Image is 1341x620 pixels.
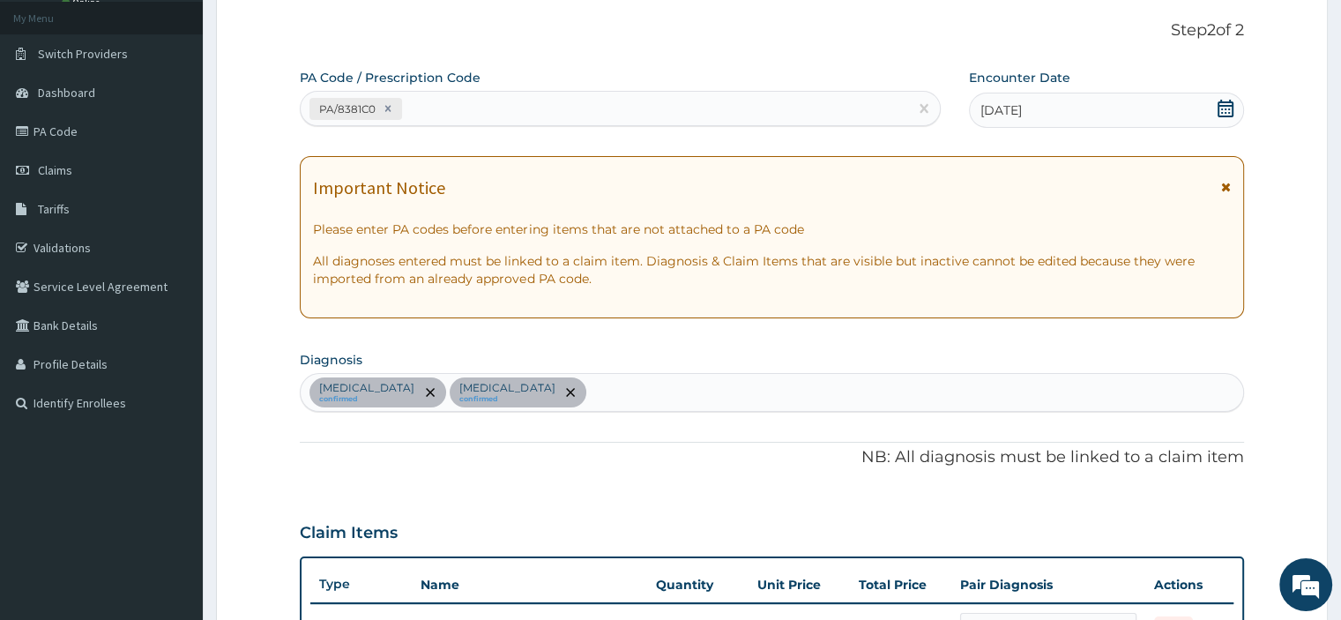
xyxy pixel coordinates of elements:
[300,446,1243,469] p: NB: All diagnosis must be linked to a claim item
[38,162,72,178] span: Claims
[647,567,749,602] th: Quantity
[313,252,1230,288] p: All diagnoses entered must be linked to a claim item. Diagnosis & Claim Items that are visible bu...
[300,21,1243,41] p: Step 2 of 2
[38,201,70,217] span: Tariffs
[562,385,578,400] span: remove selection option
[38,85,95,101] span: Dashboard
[1145,567,1233,602] th: Actions
[313,178,445,198] h1: Important Notice
[459,395,555,404] small: confirmed
[9,424,336,486] textarea: Type your message and hit 'Enter'
[422,385,438,400] span: remove selection option
[300,524,398,543] h3: Claim Items
[749,567,850,602] th: Unit Price
[459,381,555,395] p: [MEDICAL_DATA]
[289,9,332,51] div: Minimize live chat window
[314,99,378,119] div: PA/8381C0
[980,101,1022,119] span: [DATE]
[313,220,1230,238] p: Please enter PA codes before entering items that are not attached to a PA code
[33,88,71,132] img: d_794563401_company_1708531726252_794563401
[951,567,1145,602] th: Pair Diagnosis
[319,395,414,404] small: confirmed
[850,567,951,602] th: Total Price
[92,99,296,122] div: Chat with us now
[300,351,362,369] label: Diagnosis
[102,193,243,371] span: We're online!
[38,46,128,62] span: Switch Providers
[319,381,414,395] p: [MEDICAL_DATA]
[969,69,1070,86] label: Encounter Date
[300,69,481,86] label: PA Code / Prescription Code
[412,567,646,602] th: Name
[310,568,412,601] th: Type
